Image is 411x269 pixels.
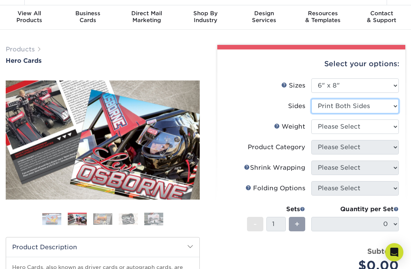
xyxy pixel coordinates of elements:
[118,10,176,17] span: Direct Mail
[288,102,305,111] div: Sides
[118,5,176,30] a: Direct MailMarketing
[119,213,138,225] img: Hero Cards 04
[367,247,399,255] strong: Subtotal
[59,5,117,30] a: BusinessCards
[385,243,403,261] div: Open Intercom Messenger
[144,212,163,226] img: Hero Cards 05
[293,10,352,17] span: Resources
[244,163,305,172] div: Shrink Wrapping
[223,49,399,78] div: Select your options:
[6,46,35,53] a: Products
[59,10,117,24] div: Cards
[176,10,235,17] span: Shop By
[295,218,299,230] span: +
[6,57,200,64] a: Hero Cards
[42,213,61,225] img: Hero Cards 01
[293,5,352,30] a: Resources& Templates
[235,10,293,24] div: Services
[352,10,411,24] div: & Support
[311,205,399,214] div: Quantity per Set
[176,10,235,24] div: Industry
[93,213,112,225] img: Hero Cards 03
[274,122,305,131] div: Weight
[245,184,305,193] div: Folding Options
[6,237,199,257] h2: Product Description
[352,5,411,30] a: Contact& Support
[352,10,411,17] span: Contact
[68,214,87,226] img: Hero Cards 02
[248,143,305,152] div: Product Category
[118,10,176,24] div: Marketing
[253,218,257,230] span: -
[59,10,117,17] span: Business
[235,5,293,30] a: DesignServices
[6,81,200,200] img: Hero Cards 02
[176,5,235,30] a: Shop ByIndustry
[293,10,352,24] div: & Templates
[235,10,293,17] span: Design
[247,205,305,214] div: Sets
[281,81,305,90] div: Sizes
